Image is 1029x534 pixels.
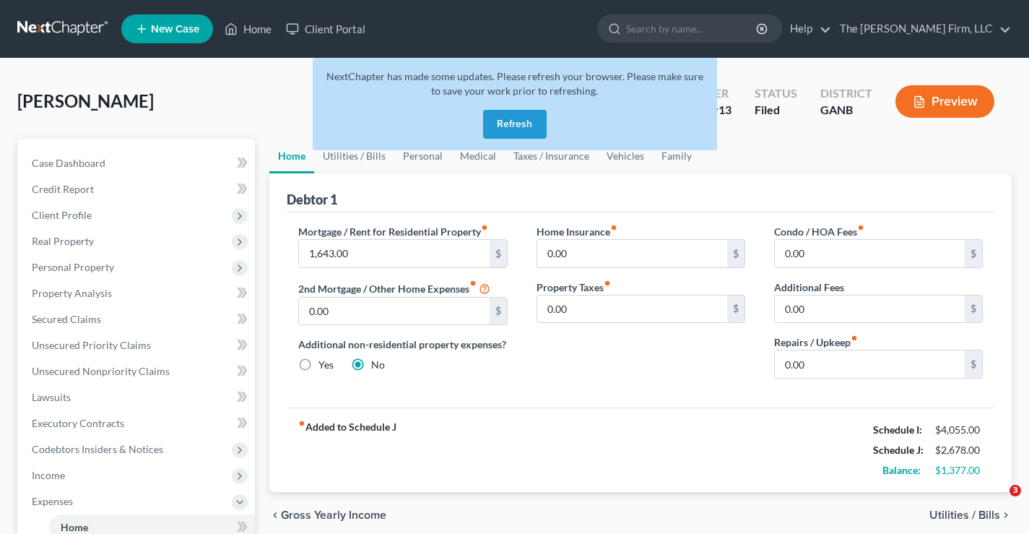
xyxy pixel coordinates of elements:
a: The [PERSON_NAME] Firm, LLC [833,16,1011,42]
label: Condo / HOA Fees [774,224,864,239]
button: Utilities / Bills chevron_right [929,509,1012,521]
span: Codebtors Insiders & Notices [32,443,163,455]
div: $ [965,296,982,323]
span: Unsecured Priority Claims [32,339,151,351]
span: Personal Property [32,261,114,273]
div: Filed [755,102,797,119]
input: -- [775,296,965,323]
a: Help [783,16,831,42]
span: Executory Contracts [32,417,124,429]
i: fiber_manual_record [481,224,488,231]
div: $ [490,298,507,325]
a: Unsecured Nonpriority Claims [20,358,255,384]
i: fiber_manual_record [604,280,611,287]
div: Status [755,85,797,102]
a: Case Dashboard [20,150,255,176]
label: Yes [318,358,334,372]
button: Preview [895,85,994,118]
div: $2,678.00 [935,443,983,457]
input: -- [537,240,727,267]
span: Case Dashboard [32,157,105,169]
label: Home Insurance [537,224,617,239]
span: 3 [1010,485,1021,496]
label: Property Taxes [537,280,611,295]
span: Expenses [32,495,73,507]
a: Unsecured Priority Claims [20,332,255,358]
div: $ [490,240,507,267]
div: $ [965,350,982,378]
span: Gross Yearly Income [281,509,386,521]
i: fiber_manual_record [851,335,858,342]
div: GANB [820,102,872,119]
i: fiber_manual_record [469,280,477,287]
strong: Schedule J: [873,444,924,456]
i: fiber_manual_record [610,224,617,231]
label: Additional non-residential property expenses? [298,337,507,352]
div: $4,055.00 [935,423,983,437]
a: Lawsuits [20,384,255,410]
strong: Balance: [882,464,921,476]
span: New Case [151,24,199,35]
input: Search by name... [626,15,758,42]
a: Home [217,16,279,42]
span: Lawsuits [32,391,71,403]
span: Real Property [32,235,94,247]
span: 13 [718,103,731,116]
strong: Schedule I: [873,423,922,436]
a: Client Portal [279,16,373,42]
div: $1,377.00 [935,463,983,478]
span: Income [32,469,65,481]
span: Unsecured Nonpriority Claims [32,365,170,377]
input: -- [775,240,965,267]
span: NextChapter has made some updates. Please refresh your browser. Please make sure to save your wor... [326,70,703,97]
span: Utilities / Bills [929,509,1000,521]
button: Refresh [483,110,547,139]
strong: Added to Schedule J [298,420,396,481]
label: 2nd Mortgage / Other Home Expenses [298,280,490,297]
i: fiber_manual_record [857,224,864,231]
a: Executory Contracts [20,410,255,436]
span: Client Profile [32,209,92,221]
iframe: Intercom live chat [980,485,1015,520]
span: Credit Report [32,183,94,195]
div: Debtor 1 [287,191,337,208]
input: -- [537,296,727,323]
a: Credit Report [20,176,255,202]
i: fiber_manual_record [298,420,305,427]
button: chevron_left Gross Yearly Income [269,509,386,521]
input: -- [299,240,489,267]
div: $ [727,240,744,267]
div: District [820,85,872,102]
span: Property Analysis [32,287,112,299]
label: Repairs / Upkeep [774,335,858,350]
a: Secured Claims [20,306,255,332]
span: Home [61,521,88,533]
input: -- [299,298,489,325]
label: No [371,358,385,372]
label: Mortgage / Rent for Residential Property [298,224,488,239]
i: chevron_left [269,509,281,521]
label: Additional Fees [774,280,844,295]
span: [PERSON_NAME] [17,90,154,111]
span: Secured Claims [32,313,101,325]
div: $ [727,296,744,323]
div: $ [965,240,982,267]
a: Property Analysis [20,280,255,306]
input: -- [775,350,965,378]
a: Home [269,139,314,173]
